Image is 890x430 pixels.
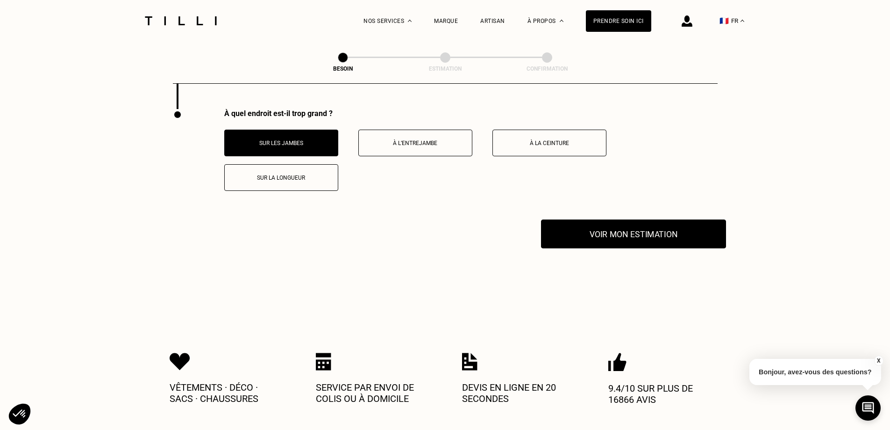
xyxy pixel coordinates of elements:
[296,66,390,72] div: Besoin
[224,130,338,156] button: Sur les jambes
[874,356,883,366] button: X
[682,15,692,27] img: icône connexion
[462,382,574,404] p: Devis en ligne en 20 secondes
[434,18,458,24] a: Marque
[719,16,729,25] span: 🇫🇷
[358,130,472,156] button: À l’entrejambe
[142,16,220,25] img: Logo du service de couturière Tilli
[224,164,338,191] button: Sur la longueur
[170,382,282,404] p: Vêtements · Déco · Sacs · Chaussures
[316,353,331,371] img: Icon
[408,20,412,22] img: Menu déroulant
[586,10,651,32] a: Prendre soin ici
[229,140,333,146] p: Sur les jambes
[560,20,563,22] img: Menu déroulant à propos
[363,140,467,146] p: À l’entrejambe
[480,18,505,24] a: Artisan
[316,382,428,404] p: Service par envoi de colis ou à domicile
[749,359,881,385] p: Bonjour, avez-vous des questions?
[229,175,333,181] p: Sur la longueur
[399,66,492,72] div: Estimation
[608,383,720,405] p: 9.4/10 sur plus de 16866 avis
[462,353,477,371] img: Icon
[492,130,606,156] button: À la ceinture
[500,66,594,72] div: Confirmation
[541,219,726,248] button: Voir mon estimation
[740,20,744,22] img: menu déroulant
[498,140,601,146] p: À la ceinture
[608,353,627,372] img: Icon
[170,353,190,371] img: Icon
[224,109,718,118] div: À quel endroit est-il trop grand ?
